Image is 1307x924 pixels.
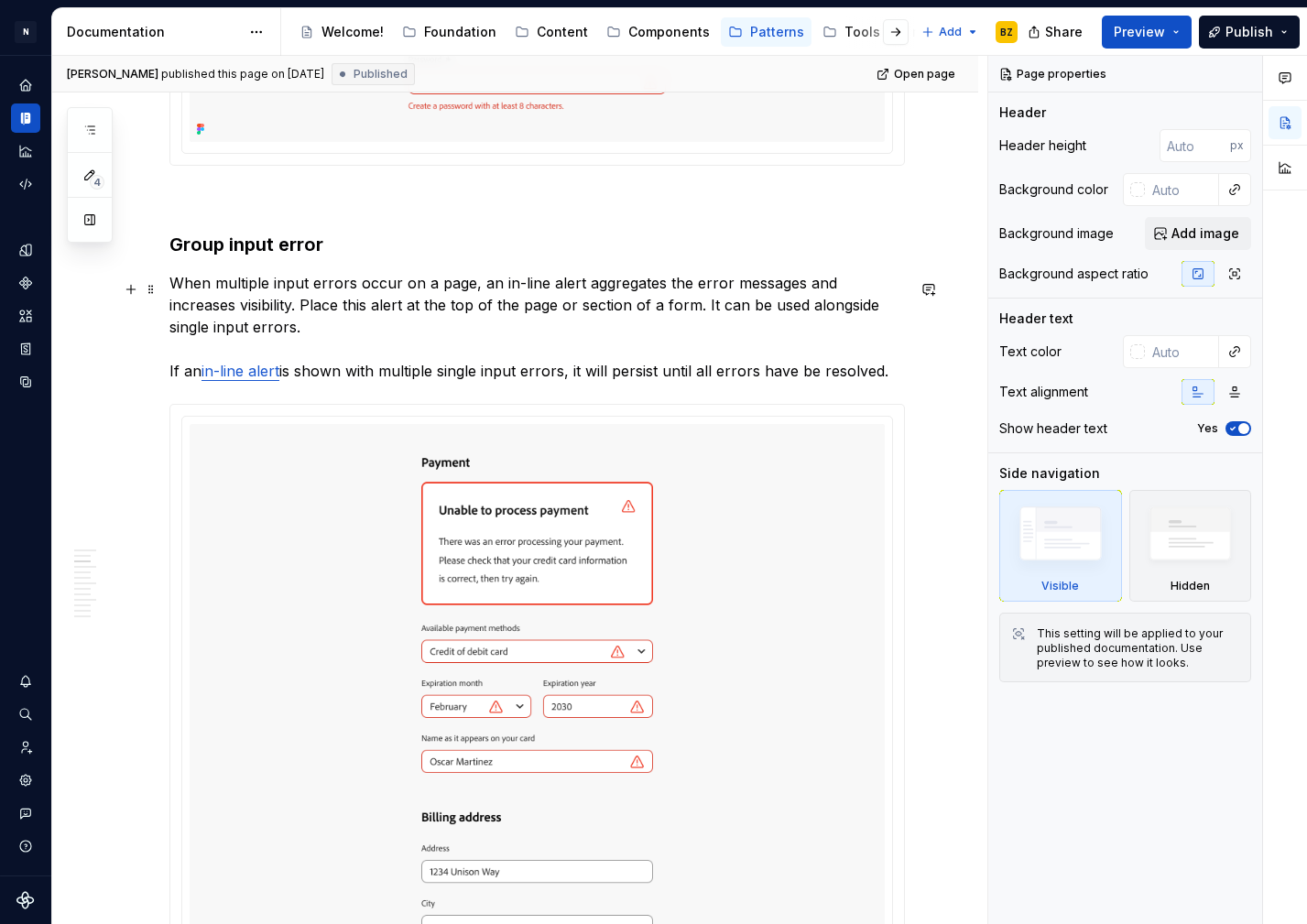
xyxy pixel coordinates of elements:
[4,12,48,51] button: N
[999,136,1086,155] div: Header height
[999,342,1062,361] div: Text color
[201,362,279,380] a: in-line alert
[815,17,984,47] a: Tools and resources
[1145,217,1251,250] button: Add image
[169,232,905,257] h3: Group input error
[11,766,40,795] a: Settings
[1199,16,1300,49] button: Publish
[1041,579,1079,593] div: Visible
[999,180,1108,199] div: Background color
[599,17,717,47] a: Components
[1171,224,1239,243] span: Add image
[537,23,588,41] div: Content
[999,490,1122,602] div: Visible
[11,136,40,166] a: Analytics
[16,891,35,909] svg: Supernova Logo
[628,23,710,41] div: Components
[999,224,1114,243] div: Background image
[1037,626,1239,670] div: This setting will be applied to your published documentation. Use preview to see how it looks.
[999,383,1088,401] div: Text alignment
[1230,138,1244,153] p: px
[1160,129,1230,162] input: Auto
[999,464,1100,483] div: Side navigation
[939,25,962,39] span: Add
[999,265,1149,283] div: Background aspect ratio
[1145,335,1219,368] input: Auto
[67,23,240,41] div: Documentation
[999,103,1046,122] div: Header
[90,175,104,190] span: 4
[11,268,40,298] a: Components
[11,235,40,265] a: Design tokens
[721,17,811,47] a: Patterns
[1145,173,1219,206] input: Auto
[916,19,985,45] button: Add
[395,17,504,47] a: Foundation
[1171,579,1210,593] div: Hidden
[1045,23,1083,41] span: Share
[292,14,912,50] div: Page tree
[1018,16,1095,49] button: Share
[11,71,40,100] a: Home
[11,799,40,828] button: Contact support
[161,67,324,82] div: published this page on [DATE]
[11,103,40,133] a: Documentation
[1114,23,1165,41] span: Preview
[321,23,384,41] div: Welcome!
[999,419,1107,438] div: Show header text
[871,61,964,87] a: Open page
[894,67,955,82] span: Open page
[11,667,40,696] button: Notifications
[1102,16,1192,49] button: Preview
[11,700,40,729] button: Search ⌘K
[507,17,595,47] a: Content
[169,272,905,382] p: When multiple input errors occur on a page, an in-line alert aggregates the error messages and in...
[11,169,40,199] a: Code automation
[424,23,496,41] div: Foundation
[292,17,391,47] a: Welcome!
[11,733,40,762] a: Invite team
[1197,421,1218,436] label: Yes
[11,334,40,364] a: Storybook stories
[11,367,40,397] a: Data sources
[67,67,158,82] span: [PERSON_NAME]
[999,310,1073,328] div: Header text
[1000,25,1013,39] div: BZ
[750,23,804,41] div: Patterns
[1225,23,1273,41] span: Publish
[844,23,976,41] div: Tools and resources
[15,21,37,43] div: N
[354,67,408,82] span: Published
[1129,490,1252,602] div: Hidden
[11,301,40,331] a: Assets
